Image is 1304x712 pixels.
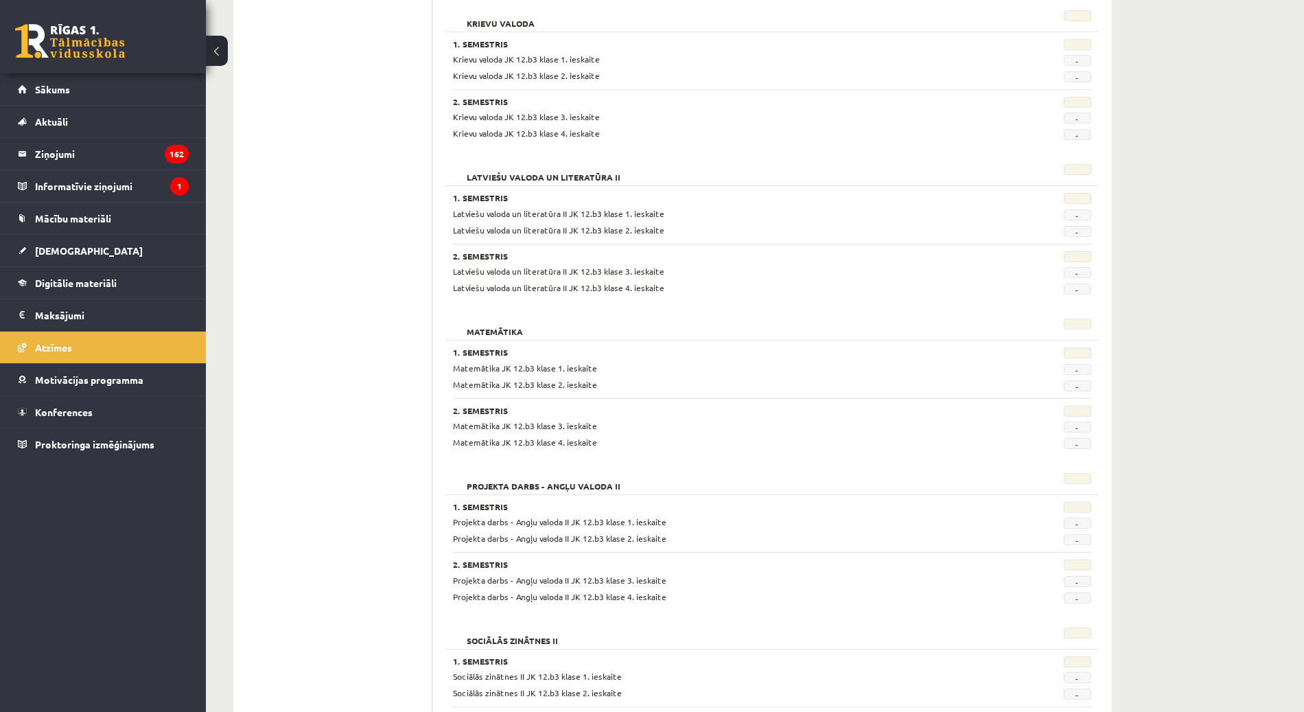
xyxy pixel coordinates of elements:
a: Proktoringa izmēģinājums [18,428,189,460]
span: Sociālās zinātnes II JK 12.b3 klase 2. ieskaite [453,687,622,698]
span: Sākums [35,83,70,95]
h2: Krievu valoda [453,10,548,24]
a: Atzīmes [18,332,189,363]
span: Latviešu valoda un literatūra II JK 12.b3 klase 2. ieskaite [453,225,664,236]
span: Atzīmes [35,341,72,354]
span: Mācību materiāli [35,212,111,225]
i: 1 [170,177,189,196]
span: Latviešu valoda un literatūra II JK 12.b3 klase 3. ieskaite [453,266,664,277]
span: Krievu valoda JK 12.b3 klase 2. ieskaite [453,70,600,81]
span: Projekta darbs - Angļu valoda II JK 12.b3 klase 1. ieskaite [453,516,666,527]
a: Rīgas 1. Tālmācības vidusskola [15,24,125,58]
span: - [1064,689,1091,700]
a: Informatīvie ziņojumi1 [18,170,189,202]
span: - [1064,534,1091,545]
a: Motivācijas programma [18,364,189,395]
span: - [1064,55,1091,66]
a: Mācību materiāli [18,203,189,234]
span: - [1064,129,1091,140]
span: Krievu valoda JK 12.b3 klase 3. ieskaite [453,111,600,122]
span: - [1064,672,1091,683]
span: - [1064,113,1091,124]
h3: 2. Semestris [453,97,981,106]
span: - [1064,593,1091,604]
span: - [1064,438,1091,449]
span: - [1064,71,1091,82]
span: Projekta darbs - Angļu valoda II JK 12.b3 klase 4. ieskaite [453,591,666,602]
a: Sākums [18,73,189,105]
span: Konferences [35,406,93,418]
h3: 1. Semestris [453,656,981,666]
span: Matemātika JK 12.b3 klase 3. ieskaite [453,420,597,431]
span: [DEMOGRAPHIC_DATA] [35,244,143,257]
a: Ziņojumi162 [18,138,189,170]
a: Aktuāli [18,106,189,137]
h2: Sociālās zinātnes II [453,628,572,641]
span: Matemātika JK 12.b3 klase 2. ieskaite [453,379,597,390]
h3: 2. Semestris [453,560,981,569]
h3: 1. Semestris [453,502,981,512]
a: Maksājumi [18,299,189,331]
span: - [1064,284,1091,295]
span: Proktoringa izmēģinājums [35,438,154,450]
span: Matemātika JK 12.b3 klase 4. ieskaite [453,437,597,448]
span: Motivācijas programma [35,374,143,386]
i: 162 [165,145,189,163]
legend: Informatīvie ziņojumi [35,170,189,202]
h3: 2. Semestris [453,251,981,261]
span: - [1064,364,1091,375]
span: - [1064,422,1091,433]
h2: Latviešu valoda un literatūra II [453,164,634,178]
span: Krievu valoda JK 12.b3 klase 4. ieskaite [453,128,600,139]
span: Krievu valoda JK 12.b3 klase 1. ieskaite [453,54,600,65]
legend: Ziņojumi [35,138,189,170]
a: Digitālie materiāli [18,267,189,299]
h2: Projekta darbs - Angļu valoda II [453,473,634,487]
h2: Matemātika [453,319,537,332]
h3: 1. Semestris [453,39,981,49]
span: - [1064,518,1091,529]
span: Latviešu valoda un literatūra II JK 12.b3 klase 4. ieskaite [453,282,664,293]
span: Matemātika JK 12.b3 klase 1. ieskaite [453,363,597,374]
a: Konferences [18,396,189,428]
span: Projekta darbs - Angļu valoda II JK 12.b3 klase 3. ieskaite [453,575,666,586]
span: Digitālie materiāli [35,277,117,289]
span: - [1064,209,1091,220]
span: Aktuāli [35,115,68,128]
h3: 1. Semestris [453,347,981,357]
span: - [1064,380,1091,391]
h3: 1. Semestris [453,193,981,203]
span: Projekta darbs - Angļu valoda II JK 12.b3 klase 2. ieskaite [453,533,666,544]
span: Latviešu valoda un literatūra II JK 12.b3 klase 1. ieskaite [453,208,664,219]
a: [DEMOGRAPHIC_DATA] [18,235,189,266]
legend: Maksājumi [35,299,189,331]
span: Sociālās zinātnes II JK 12.b3 klase 1. ieskaite [453,671,622,682]
span: - [1064,576,1091,587]
h3: 2. Semestris [453,406,981,415]
span: - [1064,267,1091,278]
span: - [1064,226,1091,237]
